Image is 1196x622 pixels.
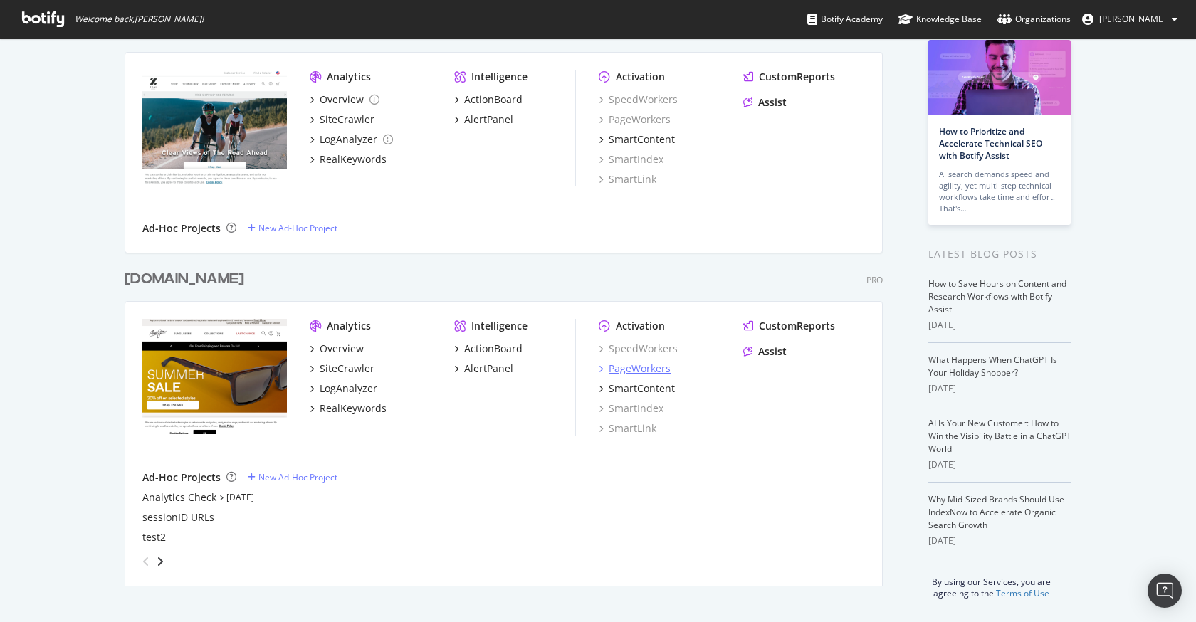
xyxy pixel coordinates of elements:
div: Activation [616,70,665,84]
div: angle-left [137,550,155,573]
a: New Ad-Hoc Project [248,471,337,483]
div: SiteCrawler [320,362,374,376]
a: sessionID URLs [142,510,214,525]
div: Assist [758,95,787,110]
div: Organizations [997,12,1071,26]
div: New Ad-Hoc Project [258,471,337,483]
div: ActionBoard [464,93,523,107]
a: SmartContent [599,381,675,396]
div: Pro [866,274,883,286]
div: Overview [320,93,364,107]
a: [DOMAIN_NAME] [125,269,250,290]
span: Welcome back, [PERSON_NAME] ! [75,14,204,25]
div: New Ad-Hoc Project [258,222,337,234]
div: RealKeywords [320,401,387,416]
img: mauijim.com [142,319,287,434]
div: SiteCrawler [320,112,374,127]
a: RealKeywords [310,152,387,167]
div: angle-right [155,554,165,569]
span: Cody Walker [1099,13,1166,25]
div: [DOMAIN_NAME] [125,269,244,290]
a: CustomReports [743,319,835,333]
div: PageWorkers [609,362,671,376]
a: CustomReports [743,70,835,84]
div: LogAnalyzer [320,132,377,147]
div: Ad-Hoc Projects [142,470,221,485]
a: ActionBoard [454,93,523,107]
a: New Ad-Hoc Project [248,222,337,234]
a: Assist [743,344,787,359]
a: SiteCrawler [310,362,374,376]
a: SpeedWorkers [599,93,678,107]
a: [DATE] [226,491,254,503]
a: LogAnalyzer [310,132,393,147]
a: Terms of Use [996,587,1049,599]
a: SmartLink [599,421,656,436]
a: SiteCrawler [310,112,374,127]
div: Assist [758,344,787,359]
div: CustomReports [759,319,835,333]
div: Analytics [327,70,371,84]
a: How to Prioritize and Accelerate Technical SEO with Botify Assist [939,125,1042,162]
img: How to Prioritize and Accelerate Technical SEO with Botify Assist [928,40,1071,115]
div: Activation [616,319,665,333]
div: Analytics [327,319,371,333]
div: [DATE] [928,458,1071,471]
div: [DATE] [928,534,1071,547]
a: PageWorkers [599,112,671,127]
div: CustomReports [759,70,835,84]
div: [DATE] [928,319,1071,332]
div: Knowledge Base [898,12,982,26]
a: AlertPanel [454,112,513,127]
div: AlertPanel [464,112,513,127]
div: [DATE] [928,382,1071,395]
a: SpeedWorkers [599,342,678,356]
a: SmartLink [599,172,656,186]
button: [PERSON_NAME] [1071,8,1189,31]
div: Overview [320,342,364,356]
div: Open Intercom Messenger [1148,574,1182,608]
div: ActionBoard [464,342,523,356]
a: SmartContent [599,132,675,147]
div: Intelligence [471,319,528,333]
div: LogAnalyzer [320,381,377,396]
a: Analytics Check [142,490,216,505]
a: ActionBoard [454,342,523,356]
div: Botify Academy [807,12,883,26]
a: How to Save Hours on Content and Research Workflows with Botify Assist [928,278,1066,315]
a: PageWorkers [599,362,671,376]
div: SmartContent [609,381,675,396]
a: What Happens When ChatGPT Is Your Holiday Shopper? [928,354,1057,379]
div: By using our Services, you are agreeing to the [911,569,1071,599]
a: AlertPanel [454,362,513,376]
div: Latest Blog Posts [928,246,1071,262]
a: AI Is Your New Customer: How to Win the Visibility Battle in a ChatGPT World [928,417,1071,455]
div: Ad-Hoc Projects [142,221,221,236]
a: Overview [310,93,379,107]
a: Assist [743,95,787,110]
a: LogAnalyzer [310,381,377,396]
div: Intelligence [471,70,528,84]
div: RealKeywords [320,152,387,167]
div: AI search demands speed and agility, yet multi-step technical workflows take time and effort. Tha... [939,169,1060,214]
a: SmartIndex [599,401,663,416]
div: SmartContent [609,132,675,147]
a: SmartIndex [599,152,663,167]
a: Overview [310,342,364,356]
a: Why Mid-Sized Brands Should Use IndexNow to Accelerate Organic Search Growth [928,493,1064,531]
a: test2 [142,530,166,544]
img: Zealoptics.com [142,70,287,185]
a: RealKeywords [310,401,387,416]
div: AlertPanel [464,362,513,376]
div: grid [125,3,894,586]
